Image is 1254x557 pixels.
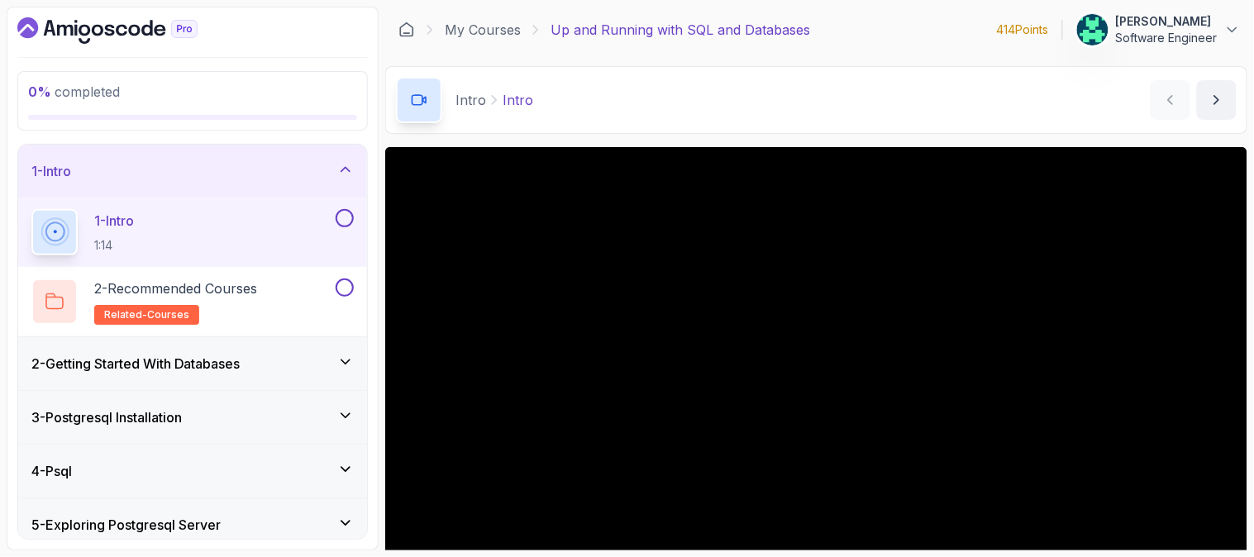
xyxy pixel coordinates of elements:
[17,17,236,44] a: Dashboard
[398,21,415,38] a: Dashboard
[1116,30,1218,46] p: Software Engineer
[18,498,367,551] button: 5-Exploring Postgresql Server
[18,391,367,444] button: 3-Postgresql Installation
[31,209,354,255] button: 1-Intro1:14
[997,21,1049,38] p: 414 Points
[1151,80,1190,120] button: previous content
[1076,13,1241,46] button: user profile image[PERSON_NAME]Software Engineer
[445,20,521,40] a: My Courses
[104,308,189,321] span: related-courses
[31,515,221,535] h3: 5 - Exploring Postgresql Server
[18,445,367,497] button: 4-Psql
[94,237,134,254] p: 1:14
[31,461,72,481] h3: 4 - Psql
[31,278,354,325] button: 2-Recommended Coursesrelated-courses
[1116,13,1218,30] p: [PERSON_NAME]
[503,90,533,110] p: Intro
[28,83,120,100] span: completed
[18,145,367,198] button: 1-Intro
[94,211,134,231] p: 1 - Intro
[1077,14,1109,45] img: user profile image
[94,278,257,298] p: 2 - Recommended Courses
[31,354,240,374] h3: 2 - Getting Started With Databases
[1197,80,1237,120] button: next content
[551,20,810,40] p: Up and Running with SQL and Databases
[28,83,51,100] span: 0 %
[455,90,486,110] p: Intro
[31,161,71,181] h3: 1 - Intro
[18,337,367,390] button: 2-Getting Started With Databases
[31,407,182,427] h3: 3 - Postgresql Installation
